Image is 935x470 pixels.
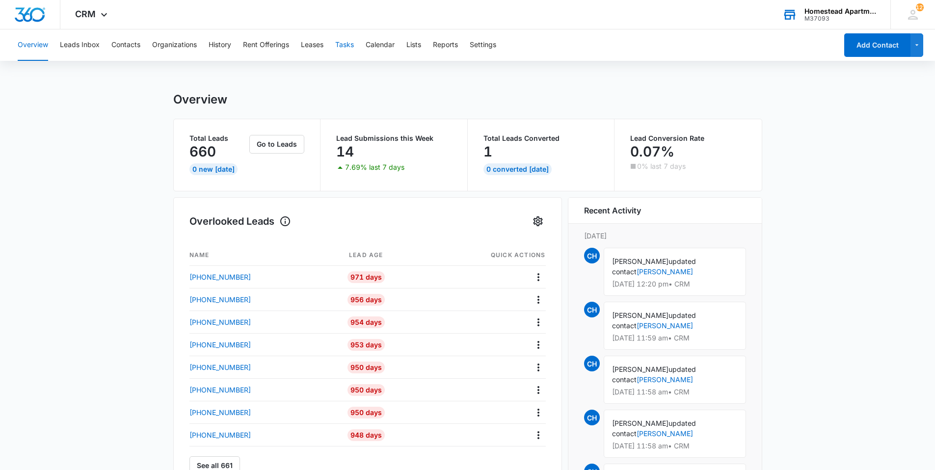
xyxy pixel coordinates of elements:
[189,317,315,327] a: [PHONE_NUMBER]
[189,362,251,372] p: [PHONE_NUMBER]
[209,29,231,61] button: History
[612,335,738,341] p: [DATE] 11:59 am • CRM
[189,214,291,229] h1: Overlooked Leads
[483,144,492,159] p: 1
[584,356,600,371] span: CH
[804,7,876,15] div: account name
[531,269,546,285] button: Actions
[335,29,354,61] button: Tasks
[612,311,668,319] span: [PERSON_NAME]
[336,144,354,159] p: 14
[347,429,385,441] div: 948 Days
[189,430,251,440] p: [PHONE_NUMBER]
[630,144,674,159] p: 0.07%
[347,316,385,328] div: 954 Days
[189,272,315,282] a: [PHONE_NUMBER]
[584,248,600,263] span: CH
[189,272,251,282] p: [PHONE_NUMBER]
[347,339,385,351] div: 953 Days
[417,245,546,266] th: Quick actions
[612,443,738,449] p: [DATE] 11:58 am • CRM
[60,29,100,61] button: Leads Inbox
[189,407,251,418] p: [PHONE_NUMBER]
[243,29,289,61] button: Rent Offerings
[584,205,641,216] h6: Recent Activity
[612,281,738,287] p: [DATE] 12:20 pm • CRM
[531,405,546,420] button: Actions
[189,339,315,350] a: [PHONE_NUMBER]
[804,15,876,22] div: account id
[433,29,458,61] button: Reports
[630,135,746,142] p: Lead Conversion Rate
[189,294,251,305] p: [PHONE_NUMBER]
[470,29,496,61] button: Settings
[347,362,385,373] div: 950 Days
[531,337,546,352] button: Actions
[530,213,546,229] button: Settings
[189,144,216,159] p: 660
[345,164,404,171] p: 7.69% last 7 days
[916,3,924,11] span: 121
[612,389,738,395] p: [DATE] 11:58 am • CRM
[347,384,385,396] div: 950 Days
[189,385,251,395] p: [PHONE_NUMBER]
[531,427,546,443] button: Actions
[584,231,746,241] p: [DATE]
[584,302,600,317] span: CH
[584,410,600,425] span: CH
[612,419,668,427] span: [PERSON_NAME]
[249,135,304,154] button: Go to Leads
[916,3,924,11] div: notifications count
[189,135,248,142] p: Total Leads
[531,314,546,330] button: Actions
[637,321,693,330] a: [PERSON_NAME]
[347,271,385,283] div: 971 Days
[612,365,668,373] span: [PERSON_NAME]
[315,245,417,266] th: Lead age
[637,267,693,276] a: [PERSON_NAME]
[483,163,552,175] div: 0 Converted [DATE]
[152,29,197,61] button: Organizations
[189,385,315,395] a: [PHONE_NUMBER]
[406,29,421,61] button: Lists
[189,407,315,418] a: [PHONE_NUMBER]
[637,429,693,438] a: [PERSON_NAME]
[189,245,315,266] th: Name
[189,317,251,327] p: [PHONE_NUMBER]
[531,292,546,307] button: Actions
[301,29,323,61] button: Leases
[366,29,395,61] button: Calendar
[111,29,140,61] button: Contacts
[189,362,315,372] a: [PHONE_NUMBER]
[189,339,251,350] p: [PHONE_NUMBER]
[612,257,668,265] span: [PERSON_NAME]
[347,407,385,418] div: 950 Days
[336,135,452,142] p: Lead Submissions this Week
[347,294,385,306] div: 956 Days
[637,375,693,384] a: [PERSON_NAME]
[844,33,910,57] button: Add Contact
[189,163,238,175] div: 0 New [DATE]
[18,29,48,61] button: Overview
[637,163,686,170] p: 0% last 7 days
[531,360,546,375] button: Actions
[75,9,96,19] span: CRM
[189,430,315,440] a: [PHONE_NUMBER]
[483,135,599,142] p: Total Leads Converted
[189,294,315,305] a: [PHONE_NUMBER]
[249,140,304,148] a: Go to Leads
[173,92,227,107] h1: Overview
[531,382,546,397] button: Actions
